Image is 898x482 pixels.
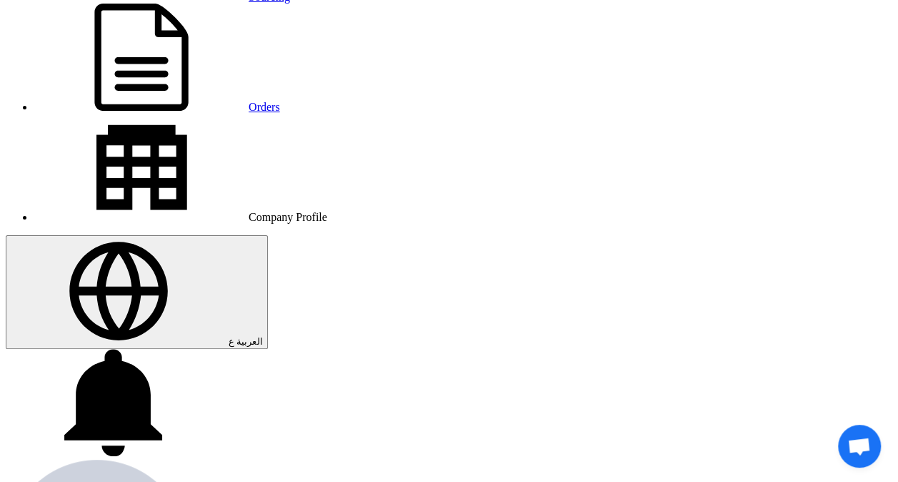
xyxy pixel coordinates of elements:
button: العربية ع [6,235,268,349]
a: Company Profile [34,211,327,223]
span: ع [229,336,234,347]
span: العربية [236,336,262,347]
a: Orders [34,101,280,113]
div: Open chat [838,425,881,468]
